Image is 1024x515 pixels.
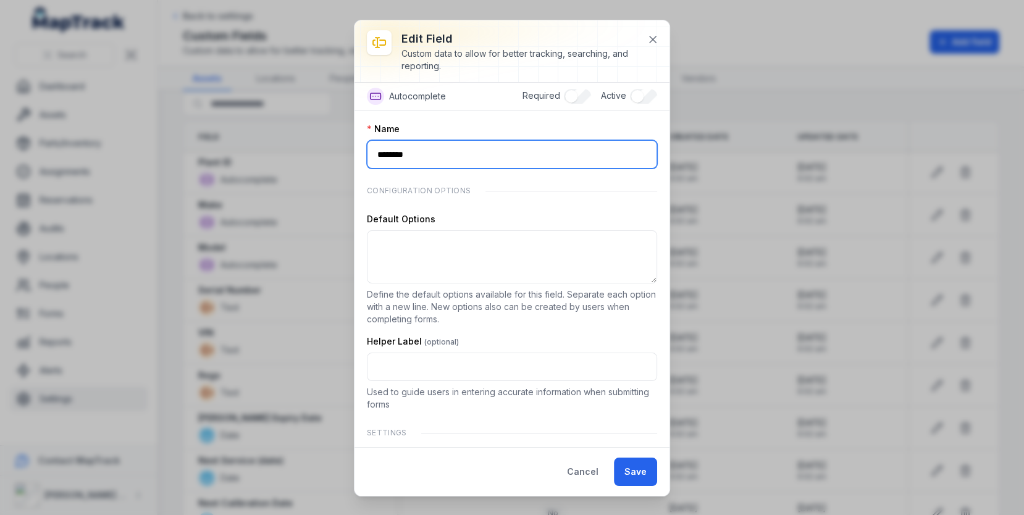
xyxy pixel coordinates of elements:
button: Save [614,458,657,486]
p: Used to guide users in entering accurate information when submitting forms [367,386,657,411]
h3: Edit field [401,30,637,48]
input: :r5t:-form-item-label [367,353,657,381]
div: Settings [367,421,657,445]
span: Active [601,90,626,101]
input: :r5r:-form-item-label [367,140,657,169]
label: Helper Label [367,335,459,348]
div: Custom data to allow for better tracking, searching, and reporting. [401,48,637,72]
label: Name [367,123,400,135]
textarea: :r5s:-form-item-label [367,230,657,283]
button: Cancel [556,458,609,486]
span: Required [522,90,560,101]
span: Autocomplete [389,90,446,103]
p: Define the default options available for this field. Separate each option with a new line. New op... [367,288,657,325]
div: Configuration Options [367,178,657,203]
label: Default Options [367,213,435,225]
